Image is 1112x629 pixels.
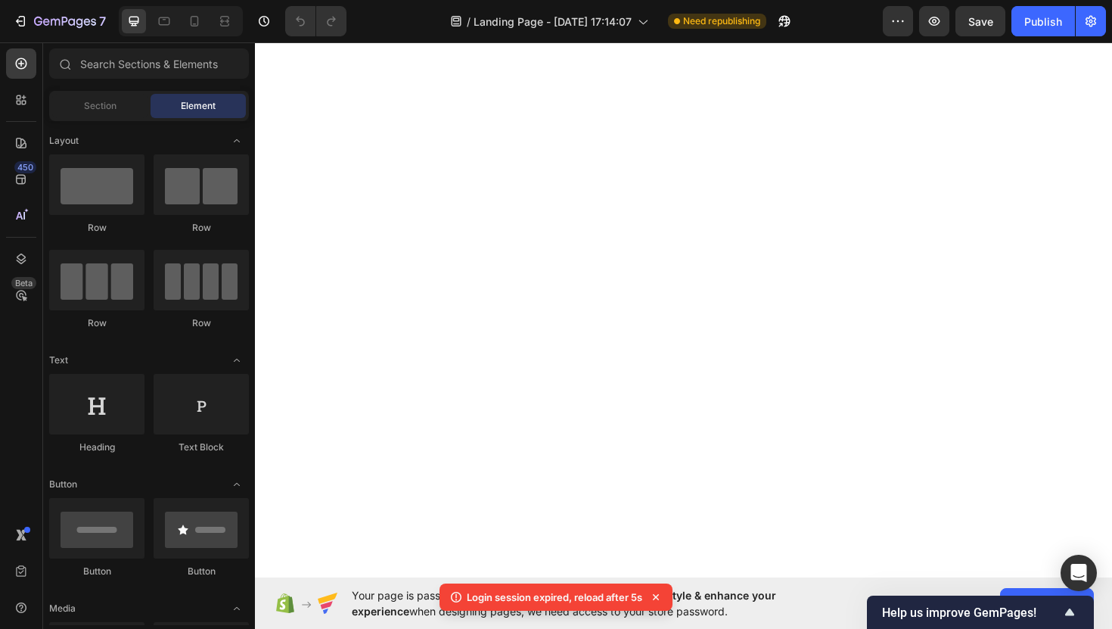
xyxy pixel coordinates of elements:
button: Save [955,6,1005,36]
div: Heading [49,441,144,454]
div: Button [49,565,144,578]
div: Row [49,316,144,330]
div: Beta [11,277,36,289]
button: 7 [6,6,113,36]
div: 450 [14,161,36,173]
span: Toggle open [225,472,249,497]
span: / [467,14,471,30]
span: Toggle open [225,129,249,153]
div: Undo/Redo [285,6,346,36]
span: Toggle open [225,348,249,372]
div: Row [49,221,144,235]
span: Landing Page - [DATE] 17:14:07 [474,14,632,30]
div: Publish [1024,14,1062,30]
button: Show survey - Help us improve GemPages! [882,603,1079,621]
div: Row [154,316,249,330]
span: Your page is password protected. To when designing pages, we need access to your store password. [352,587,835,619]
span: Button [49,478,77,491]
div: Open Intercom Messenger [1061,555,1097,591]
span: Text [49,353,68,367]
div: Row [154,221,249,235]
span: Need republishing [683,14,760,28]
span: Section [84,99,116,113]
div: Text Block [154,441,249,454]
span: Layout [49,134,79,148]
input: Search Sections & Elements [49,48,249,79]
span: Toggle open [225,596,249,621]
span: Element [181,99,216,113]
button: Allow access [1000,588,1094,618]
span: Media [49,602,76,615]
div: Button [154,565,249,578]
p: 7 [99,12,106,30]
p: Login session expired, reload after 5s [467,590,642,605]
span: Help us improve GemPages! [882,606,1061,620]
button: Publish [1011,6,1075,36]
iframe: Design area [255,41,1112,579]
span: Save [968,15,993,28]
